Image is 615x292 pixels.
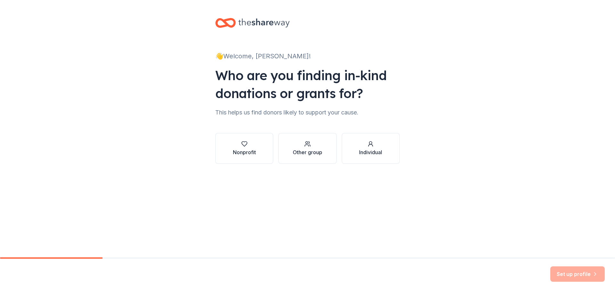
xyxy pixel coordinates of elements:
button: Nonprofit [215,133,273,164]
div: This helps us find donors likely to support your cause. [215,107,400,118]
div: Individual [359,148,382,156]
button: Individual [342,133,400,164]
div: 👋 Welcome, [PERSON_NAME]! [215,51,400,61]
div: Who are you finding in-kind donations or grants for? [215,66,400,102]
div: Other group [293,148,322,156]
button: Other group [278,133,336,164]
div: Nonprofit [233,148,256,156]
